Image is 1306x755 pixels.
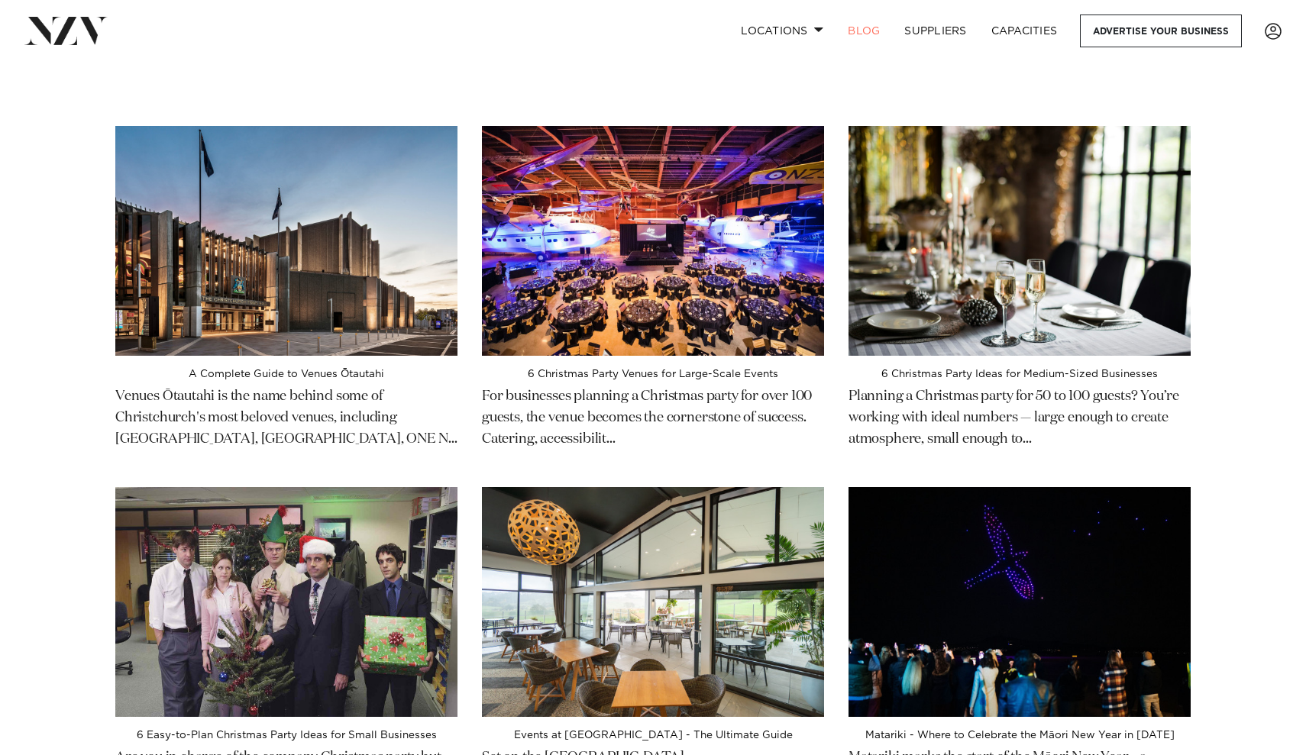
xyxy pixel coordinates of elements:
h4: 6 Christmas Party Venues for Large-Scale Events [482,368,824,380]
p: Venues Ōtautahi is the name behind some of Christchurch's most beloved venues, including [GEOGRAP... [115,380,457,450]
img: Matariki - Where to Celebrate the Māori New Year in 2025 [849,487,1191,717]
h4: Events at [GEOGRAPHIC_DATA] - The Ultimate Guide [482,729,824,741]
img: 6 Christmas Party Venues for Large-Scale Events [482,126,824,356]
p: Planning a Christmas party for 50 to 100 guests? You’re working with ideal numbers — large enough... [849,380,1191,450]
a: BLOG [836,15,892,47]
h4: Matariki - Where to Celebrate the Māori New Year in [DATE] [849,729,1191,741]
a: Capacities [979,15,1070,47]
h4: 6 Christmas Party Ideas for Medium-Sized Businesses [849,368,1191,380]
img: 6 Easy-to-Plan Christmas Party Ideas for Small Businesses [115,487,457,717]
img: nzv-logo.png [24,17,108,44]
h4: 6 Easy-to-Plan Christmas Party Ideas for Small Businesses [115,729,457,741]
img: 6 Christmas Party Ideas for Medium-Sized Businesses [849,126,1191,356]
p: For businesses planning a Christmas party for over 100 guests, the venue becomes the cornerstone ... [482,380,824,450]
h4: A Complete Guide to Venues Ōtautahi [115,368,457,380]
a: SUPPLIERS [892,15,978,47]
img: Events at Wainui Golf Club - The Ultimate Guide [482,487,824,717]
a: 6 Christmas Party Ideas for Medium-Sized Businesses 6 Christmas Party Ideas for Medium-Sized Busi... [849,126,1191,469]
a: A Complete Guide to Venues Ōtautahi A Complete Guide to Venues Ōtautahi Venues Ōtautahi is the na... [115,126,457,469]
a: 6 Christmas Party Venues for Large-Scale Events 6 Christmas Party Venues for Large-Scale Events F... [482,126,824,469]
a: Locations [729,15,836,47]
img: A Complete Guide to Venues Ōtautahi [115,126,457,356]
a: Advertise your business [1080,15,1242,47]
